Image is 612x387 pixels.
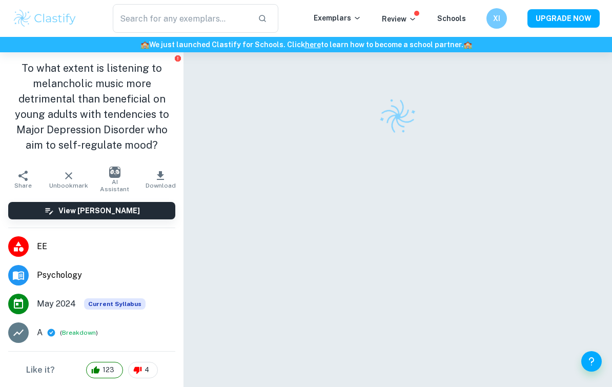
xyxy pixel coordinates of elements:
span: Psychology [37,269,175,281]
a: Schools [437,14,466,23]
h6: View [PERSON_NAME] [58,205,140,216]
span: 🏫 [140,40,149,49]
h6: We just launched Clastify for Schools. Click to learn how to become a school partner. [2,39,610,50]
button: XI [486,8,507,29]
img: AI Assistant [109,167,120,178]
div: 123 [86,362,123,378]
button: Report issue [174,54,181,62]
span: Current Syllabus [84,298,146,310]
button: Help and Feedback [581,351,602,372]
button: View [PERSON_NAME] [8,202,175,219]
span: ( ) [60,328,98,338]
h6: XI [491,13,503,24]
p: Review [382,13,417,25]
p: Exemplars [314,12,361,24]
input: Search for any exemplars... [113,4,250,33]
span: 123 [97,365,120,375]
button: Download [138,165,184,194]
button: UPGRADE NOW [527,9,600,28]
span: Download [146,182,176,189]
span: 4 [139,365,155,375]
h1: To what extent is listening to melancholic music more detrimental than beneficial on young adults... [8,60,175,153]
img: Clastify logo [374,92,422,140]
button: Unbookmark [46,165,92,194]
span: May 2024 [37,298,76,310]
span: 🏫 [463,40,472,49]
button: AI Assistant [92,165,138,194]
span: EE [37,240,175,253]
p: A [37,327,43,339]
img: Clastify logo [12,8,77,29]
span: Share [14,182,32,189]
div: 4 [128,362,158,378]
span: AI Assistant [98,178,132,193]
h6: Like it? [26,364,55,376]
a: here [305,40,321,49]
button: Breakdown [62,328,96,337]
span: Unbookmark [49,182,88,189]
div: This exemplar is based on the current syllabus. Feel free to refer to it for inspiration/ideas wh... [84,298,146,310]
